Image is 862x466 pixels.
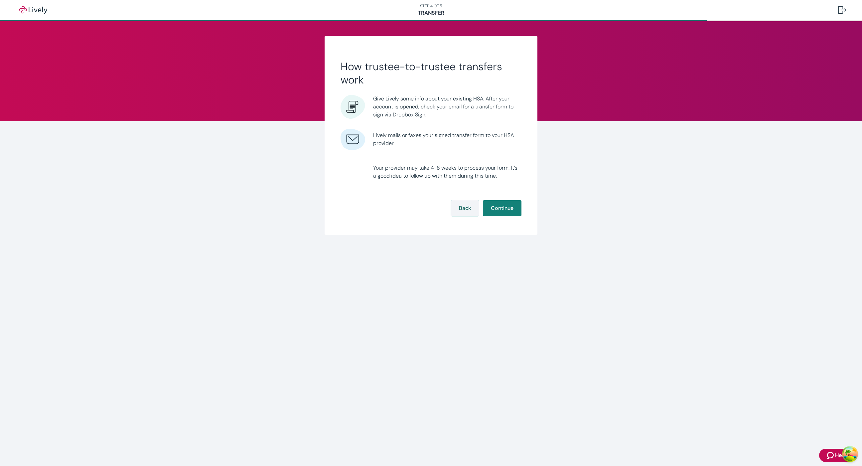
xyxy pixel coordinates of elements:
[483,200,521,216] button: Continue
[833,2,851,18] button: Log out
[341,60,521,86] h2: How trustee-to-trustee transfers work
[15,6,52,14] img: Lively
[835,451,847,459] span: Help
[373,95,521,119] span: Give Lively some info about your existing HSA. After your account is opened, check your email for...
[843,447,857,461] button: Open Tanstack query devtools
[373,164,521,180] span: Your provider may take 4-8 weeks to process your form. It’s a good idea to follow up with them du...
[827,451,835,459] svg: Zendesk support icon
[819,449,855,462] button: Zendesk support iconHelp
[451,200,479,216] button: Back
[373,131,521,147] span: Lively mails or faxes your signed transfer form to your HSA provider.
